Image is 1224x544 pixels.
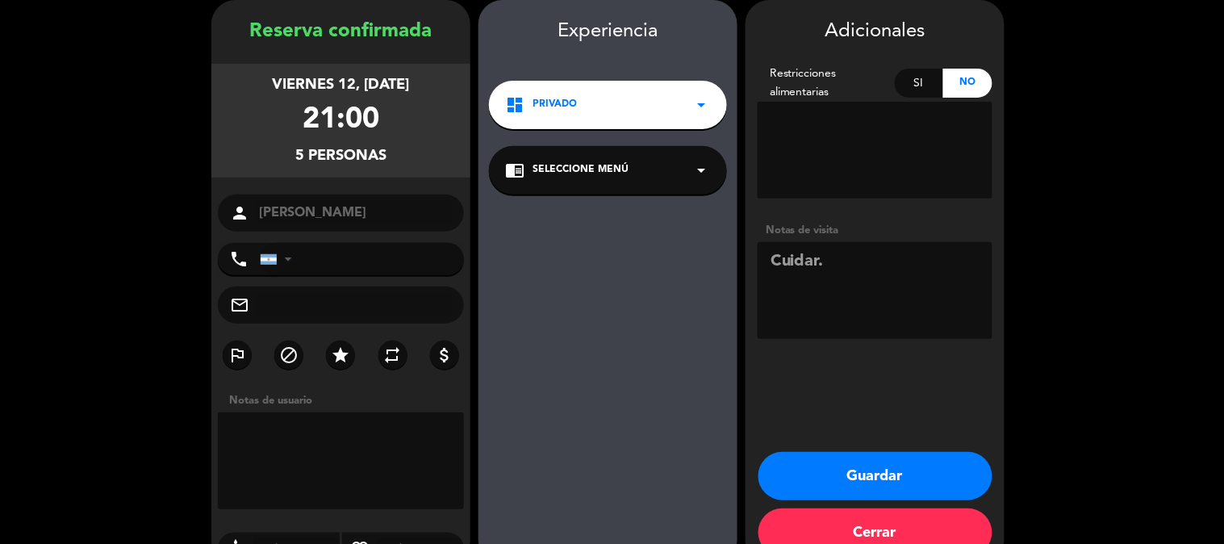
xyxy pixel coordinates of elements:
[295,144,386,168] div: 5 personas
[383,345,403,365] i: repeat
[273,73,410,97] div: viernes 12, [DATE]
[221,392,470,409] div: Notas de usuario
[303,97,379,144] div: 21:00
[211,16,470,48] div: Reserva confirmada
[505,161,524,180] i: chrome_reader_mode
[895,69,944,98] div: Si
[505,95,524,115] i: dashboard
[758,452,992,500] button: Guardar
[533,97,577,113] span: Privado
[230,203,249,223] i: person
[228,345,247,365] i: outlined_flag
[261,244,298,274] div: Argentina: +54
[331,345,350,365] i: star
[230,295,249,315] i: mail_outline
[279,345,299,365] i: block
[435,345,454,365] i: attach_money
[758,16,992,48] div: Adicionales
[478,16,737,48] div: Experiencia
[229,249,249,269] i: phone
[533,162,629,178] span: Seleccione Menú
[758,65,895,102] div: Restricciones alimentarias
[691,95,711,115] i: arrow_drop_down
[691,161,711,180] i: arrow_drop_down
[758,222,992,239] div: Notas de visita
[943,69,992,98] div: No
